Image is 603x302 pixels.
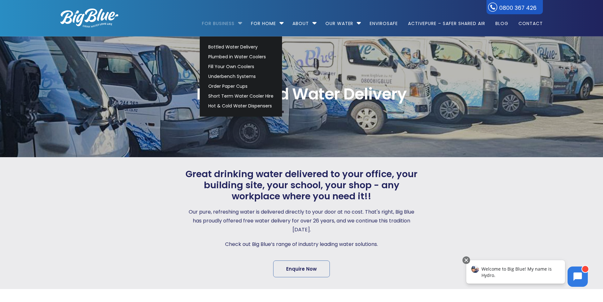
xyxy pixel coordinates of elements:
span: Great drinking water delivered to your office, your building site, your school, your shop - any w... [184,169,419,202]
p: Check out Big Blue’s range of industry leading water solutions. [184,240,419,249]
a: Enquire Now [273,260,330,277]
a: Short Term Water Cooler Hire [205,91,276,101]
a: Plumbed in Water Coolers [205,52,276,62]
a: Hot & Cold Water Dispensers [205,101,276,111]
a: Bottled Water Delivery [205,42,276,52]
p: Our pure, refreshing water is delivered directly to your door at no cost. That's right, Big Blue ... [184,208,419,234]
a: Underbench Systems [205,72,276,81]
a: Fill Your Own Coolers [205,62,276,72]
img: logo [60,9,118,28]
span: Free Bottled Water Delivery [60,86,543,102]
a: Order Paper Cups [205,81,276,91]
iframe: Chatbot [460,255,594,293]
